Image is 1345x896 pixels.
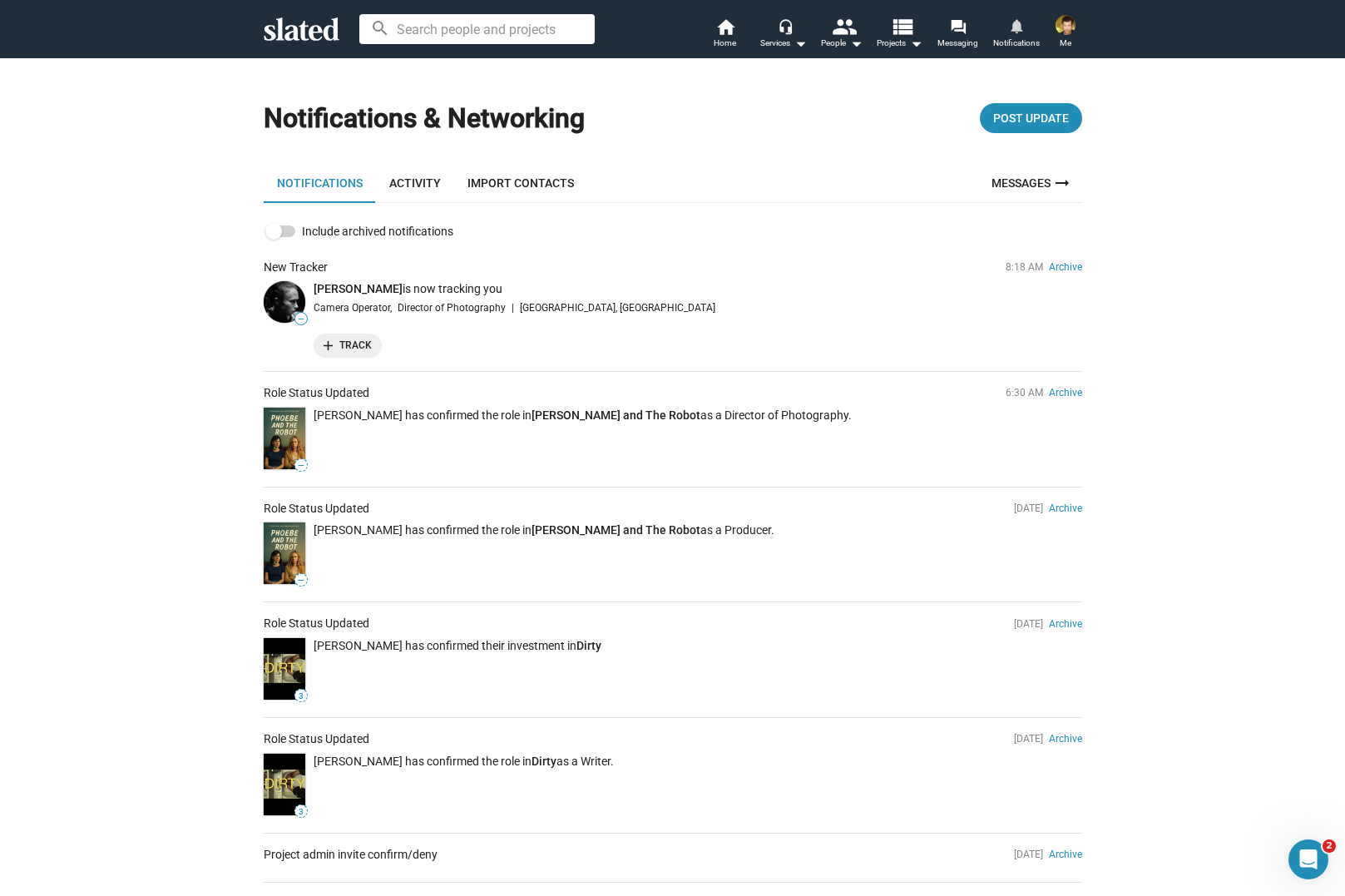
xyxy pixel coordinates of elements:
[1049,261,1082,273] a: Archive
[877,33,922,53] span: Projects
[1014,618,1043,630] span: [DATE]
[1288,839,1328,879] iframe: Intercom live chat
[1323,839,1336,853] span: 2
[324,337,372,354] span: Track
[790,33,810,53] mat-icon: arrow_drop_down
[264,847,438,863] div: Project admin invite confirm/deny
[264,522,305,584] a: —
[1049,618,1082,630] a: Archive
[398,300,506,315] span: Director of Photography
[264,522,305,584] img: Phoebe and The Robot
[532,408,700,422] a: [PERSON_NAME] and The Robot
[532,523,700,537] a: [PERSON_NAME] and The Robot
[813,17,871,53] button: People
[376,163,454,203] a: Activity
[993,103,1069,133] span: Post Update
[264,408,305,469] a: —
[1014,733,1043,745] span: [DATE]
[982,163,1082,203] a: Messages
[1006,261,1043,273] span: 8:18 AM
[950,18,966,34] mat-icon: forum
[906,33,926,53] mat-icon: arrow_drop_down
[264,408,305,469] img: Phoebe and The Robot
[929,17,987,53] a: Messaging
[1049,849,1082,860] a: Archive
[1049,502,1082,514] a: Archive
[264,281,305,323] a: Caroline Bridges —
[821,33,863,53] div: People
[993,33,1040,53] span: Notifications
[1060,33,1071,53] span: Me
[314,638,1082,654] p: [PERSON_NAME] has confirmed their investment in
[715,17,735,37] mat-icon: home
[1046,12,1085,55] button: Matt SchichterMe
[295,691,307,701] span: 3
[359,14,595,44] input: Search people and projects
[320,337,336,353] mat-icon: add
[295,807,307,817] span: 3
[314,408,1082,423] p: [PERSON_NAME] has confirmed the role in as a Director of Photography.
[295,461,307,471] span: —
[871,17,929,53] button: Projects
[937,33,978,53] span: Messaging
[264,281,305,323] img: Caroline Bridges
[714,33,736,53] span: Home
[889,14,913,38] mat-icon: view_list
[264,754,305,815] a: 3
[314,300,392,315] span: Camera Operator,
[1014,849,1043,860] span: [DATE]
[520,300,715,315] span: [GEOGRAPHIC_DATA], [GEOGRAPHIC_DATA]
[1052,173,1072,193] mat-icon: arrow_right_alt
[1049,387,1082,398] a: Archive
[1049,733,1082,745] a: Archive
[264,638,305,700] a: 3
[264,163,376,203] a: Notifications
[454,163,587,203] a: Import Contacts
[314,754,1082,770] p: [PERSON_NAME] has confirmed the role in as a Writer.
[1008,17,1024,33] mat-icon: notifications
[295,576,307,586] span: —
[264,616,369,631] div: Role Status Updated
[264,754,305,815] img: Dirty
[1056,15,1076,35] img: Matt Schichter
[754,17,813,53] button: Services
[1006,387,1043,398] span: 6:30 AM
[760,33,807,53] div: Services
[264,731,369,747] div: Role Status Updated
[264,501,369,517] div: Role Status Updated
[314,334,382,358] button: Track
[980,103,1082,133] button: Post Update
[264,385,369,401] div: Role Status Updated
[1014,502,1043,514] span: [DATE]
[264,638,305,700] img: Dirty
[264,260,328,275] div: New Tracker
[532,755,556,768] a: Dirty
[264,101,585,136] h1: Notifications & Networking
[696,17,754,53] a: Home
[314,281,1082,297] p: is now tracking you
[314,522,1082,538] p: [PERSON_NAME] has confirmed the role in as a Producer.
[846,33,866,53] mat-icon: arrow_drop_down
[987,17,1046,53] a: Notifications
[295,314,307,324] span: —
[512,300,514,315] span: |
[314,282,403,295] a: [PERSON_NAME]
[831,14,855,38] mat-icon: people
[778,18,793,33] mat-icon: headset_mic
[302,221,453,241] span: Include archived notifications
[576,639,601,652] a: Dirty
